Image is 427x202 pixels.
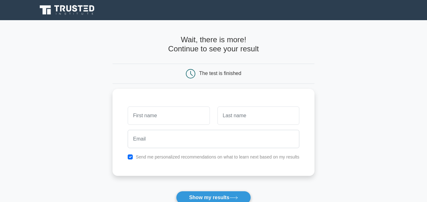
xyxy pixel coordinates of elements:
h4: Wait, there is more! Continue to see your result [113,35,314,54]
div: The test is finished [199,71,241,76]
label: Send me personalized recommendations on what to learn next based on my results [136,154,299,159]
input: Last name [217,107,299,125]
input: First name [128,107,210,125]
input: Email [128,130,299,148]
